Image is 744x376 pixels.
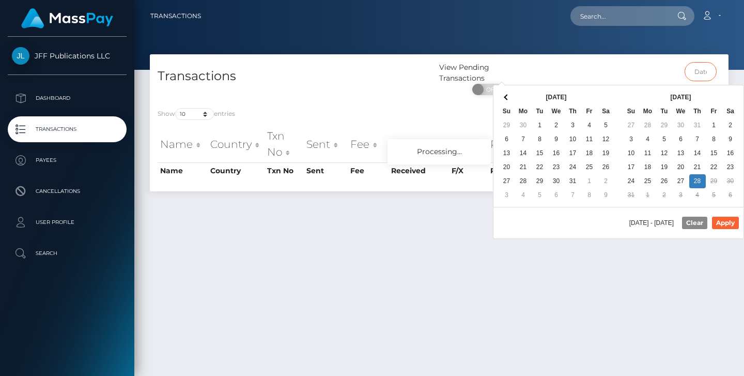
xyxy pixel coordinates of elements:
td: 27 [673,174,689,188]
td: 22 [532,160,548,174]
th: F/X [449,126,487,162]
td: 8 [706,132,722,146]
td: 17 [623,160,640,174]
th: We [673,104,689,118]
td: 31 [623,188,640,202]
th: Sa [598,104,614,118]
p: Search [12,246,122,261]
td: 26 [598,160,614,174]
input: Date filter [685,62,717,81]
td: 26 [656,174,673,188]
td: 19 [598,146,614,160]
th: Fee [348,126,389,162]
td: 6 [722,188,739,202]
td: 25 [581,160,598,174]
td: 14 [689,146,706,160]
td: 1 [640,188,656,202]
th: Country [208,162,265,179]
th: Sent [304,126,348,162]
a: Payees [8,147,127,173]
th: Payer [488,162,535,179]
td: 9 [598,188,614,202]
td: 27 [623,118,640,132]
td: 1 [581,174,598,188]
td: 15 [532,146,548,160]
button: Clear [682,217,707,229]
th: [DATE] [640,91,722,104]
th: Sa [722,104,739,118]
img: MassPay Logo [21,8,113,28]
input: Search... [570,6,668,26]
td: 16 [548,146,565,160]
th: Th [689,104,706,118]
td: 31 [565,174,581,188]
td: 20 [673,160,689,174]
td: 12 [598,132,614,146]
td: 29 [656,118,673,132]
td: 5 [598,118,614,132]
p: Dashboard [12,91,122,106]
td: 2 [598,174,614,188]
a: Dashboard [8,85,127,111]
th: Fee [348,162,389,179]
th: Txn No [265,162,304,179]
th: Sent [304,162,348,179]
td: 23 [548,160,565,174]
td: 27 [499,174,515,188]
td: 18 [640,160,656,174]
th: Fr [581,104,598,118]
td: 2 [656,188,673,202]
div: Processing... [388,139,491,164]
td: 28 [689,174,706,188]
td: 13 [673,146,689,160]
td: 4 [640,132,656,146]
td: 6 [673,132,689,146]
td: 10 [565,132,581,146]
td: 7 [515,132,532,146]
th: Tu [532,104,548,118]
td: 19 [656,160,673,174]
th: Received [389,162,449,179]
td: 7 [565,188,581,202]
td: 25 [640,174,656,188]
p: Cancellations [12,184,122,199]
span: [DATE] - [DATE] [629,220,678,226]
td: 11 [581,132,598,146]
td: 29 [532,174,548,188]
td: 29 [499,118,515,132]
td: 31 [689,118,706,132]
td: 11 [640,146,656,160]
td: 9 [722,132,739,146]
td: 3 [499,188,515,202]
th: Payer [488,126,535,162]
td: 4 [581,118,598,132]
td: 12 [656,146,673,160]
td: 15 [706,146,722,160]
td: 24 [565,160,581,174]
td: 13 [499,146,515,160]
p: Payees [12,153,122,168]
td: 17 [565,146,581,160]
img: JFF Publications LLC [12,47,29,65]
th: Name [158,126,208,162]
a: Transactions [150,5,201,27]
td: 30 [673,118,689,132]
td: 1 [706,118,722,132]
th: Name [158,162,208,179]
td: 8 [532,132,548,146]
th: Txn No [265,126,304,162]
th: We [548,104,565,118]
td: 30 [515,118,532,132]
a: Transactions [8,116,127,142]
th: Th [565,104,581,118]
th: Mo [640,104,656,118]
select: Showentries [175,108,214,120]
td: 21 [515,160,532,174]
p: User Profile [12,215,122,230]
span: JFF Publications LLC [8,51,127,61]
td: 5 [706,188,722,202]
th: Country [208,126,265,162]
td: 23 [722,160,739,174]
td: 6 [499,132,515,146]
td: 5 [656,132,673,146]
